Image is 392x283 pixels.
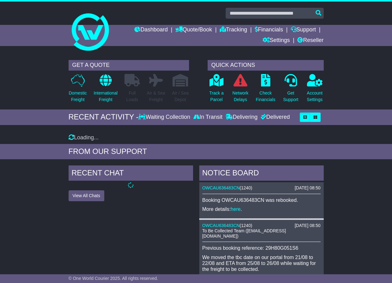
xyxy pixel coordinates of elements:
[69,134,324,141] div: Loading...
[69,276,158,281] span: © One World Courier 2025. All rights reserved.
[241,223,251,228] span: 1240
[209,90,223,103] p: Track a Parcel
[138,114,191,121] div: Waiting Collection
[255,74,276,106] a: CheckFinancials
[134,25,168,35] a: Dashboard
[69,113,139,122] div: RECENT ACTIVITY -
[202,185,321,191] div: ( )
[220,25,247,35] a: Tracking
[69,74,87,106] a: DomesticFreight
[175,25,212,35] a: Quote/Book
[232,74,249,106] a: NetworkDelays
[307,74,323,106] a: AccountSettings
[283,90,298,103] p: Get Support
[69,60,189,71] div: GET A QUOTE
[283,74,299,106] a: GetSupport
[69,165,193,182] div: RECENT CHAT
[202,206,321,212] p: More details: .
[307,90,323,103] p: Account Settings
[231,206,241,212] a: here
[202,197,321,203] p: Booking OWCAU636483CN was rebooked.
[69,190,104,201] button: View All Chats
[93,74,118,106] a: InternationalFreight
[208,60,324,71] div: QUICK ACTIONS
[202,228,286,239] span: To Be Collected Team ([EMAIL_ADDRESS][DOMAIN_NAME])
[69,90,87,103] p: Domestic Freight
[291,25,316,35] a: Support
[256,90,275,103] p: Check Financials
[202,254,321,272] p: We moved the tbc date on our portal from 21/08 to 22/08 and ETA from 25/08 to 26/08 while waiting...
[202,185,240,190] a: OWCAU636483CN
[263,35,290,46] a: Settings
[241,185,251,190] span: 1240
[192,114,224,121] div: In Transit
[202,223,240,228] a: OWCAU636483CN
[297,35,323,46] a: Reseller
[172,90,189,103] p: Air / Sea Depot
[224,114,259,121] div: Delivering
[295,223,320,228] div: [DATE] 08:50
[69,147,324,156] div: FROM OUR SUPPORT
[255,25,283,35] a: Financials
[147,90,165,103] p: Air & Sea Freight
[259,114,290,121] div: Delivered
[232,90,248,103] p: Network Delays
[202,223,321,228] div: ( )
[124,90,140,103] p: Full Loads
[209,74,224,106] a: Track aParcel
[295,185,320,191] div: [DATE] 08:50
[94,90,118,103] p: International Freight
[199,165,324,182] div: NOTICE BOARD
[202,245,321,251] p: Previous booking reference: 29H80G051S6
